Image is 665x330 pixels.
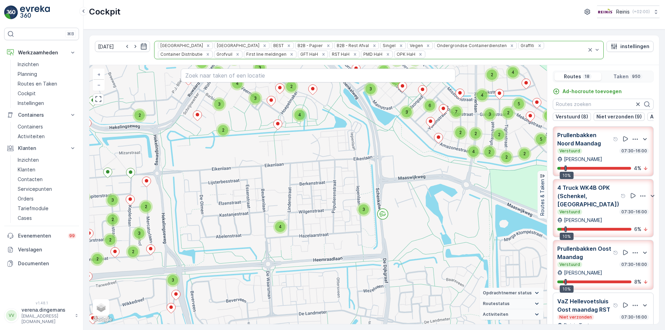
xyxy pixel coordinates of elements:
p: 07:30-16:00 [621,314,648,320]
div: help tooltippictogram [613,303,619,308]
div: Remove Vegen [424,43,432,48]
div: Remove Prullenbakken [204,43,212,48]
div: Remove BEST [285,43,293,48]
div: PMD HaH [361,51,383,57]
div: help tooltippictogram [613,136,619,142]
img: Reinis-Logo-Vrijstaand_Tekengebied-1-copy2_aBO4n7j.png [597,8,613,16]
p: Prullenbakken Noord Maandag [557,131,612,148]
a: Contacten [15,175,79,184]
div: OPK HaH [394,51,416,57]
div: [GEOGRAPHIC_DATA] [215,42,260,49]
div: 3 [248,91,262,105]
span: 3 [362,207,365,212]
p: Instellingen [18,100,44,107]
p: Containers [18,112,65,118]
button: VVverena.dingemans[EMAIL_ADDRESS][DOMAIN_NAME] [4,306,79,324]
span: 7 [455,109,458,114]
p: 99 [69,233,75,239]
span: 6 [428,103,431,108]
div: 2 [126,245,140,259]
span: 4 [382,68,385,73]
p: Contacten [18,176,43,183]
span: 2 [505,154,508,160]
div: 2 [284,80,298,93]
div: 4 [467,145,480,159]
span: 2 [222,127,224,133]
div: 2 [469,127,482,141]
p: Reinis [616,8,630,15]
a: Inzichten [15,155,79,165]
div: 10% [560,233,574,240]
span: 2 [290,84,293,89]
div: 4 [475,88,489,102]
a: Activiteiten [15,132,79,141]
div: 3 [166,273,180,287]
button: Reinis(+02:00) [597,6,659,18]
p: Niet verzonden (9) [596,113,642,120]
div: 2 [501,106,515,120]
p: Klanten [18,145,65,152]
span: 5 [540,136,542,142]
div: GFT HaH [298,51,319,57]
p: Verslagen [18,246,76,253]
p: Routes [564,73,581,80]
div: help tooltippictogram [613,250,619,256]
div: 7 [449,105,463,119]
div: VV [6,310,17,321]
p: 4 Truck WK4B OPK (Schenkel, [GEOGRAPHIC_DATA]) [557,184,619,208]
p: Routes & Taken [539,179,546,216]
p: 950 [631,74,641,79]
summary: Opdrachtnemer status [480,288,543,298]
p: Klanten [18,166,35,173]
div: 6 [423,99,437,113]
span: 2 [139,113,141,118]
div: 10% [560,172,574,179]
p: Planning [18,71,37,78]
div: Container Distributie [158,51,204,57]
a: Cases [15,213,79,223]
p: Activiteiten [18,133,45,140]
p: Prullenbakken Oost Maandag [557,244,612,261]
div: Remove OPK HaH [417,52,424,57]
div: 3 [106,193,119,207]
p: Orders [18,195,34,202]
span: 2 [112,217,114,222]
p: Cockpit [89,6,121,17]
span: 2 [96,256,99,261]
div: 2 [103,233,117,247]
div: Remove Huis aan Huis [261,43,268,48]
span: Routestatus [483,301,509,306]
span: 3 [254,96,257,101]
p: ( +02:00 ) [632,9,650,15]
span: 2 [132,249,134,254]
div: 2 [90,252,104,266]
span: 3 [488,112,491,117]
span: 3 [405,109,408,115]
div: 2 [453,126,467,140]
span: 3 [369,86,372,91]
p: Verstuurd [559,262,581,267]
span: 5 [518,101,520,106]
div: Remove Graffiti [536,43,543,48]
div: Remove Singel [397,43,405,48]
span: 4 [481,92,484,98]
span: 2 [507,110,509,115]
div: Remove First line meldingen [288,52,295,57]
a: Routes en Taken [15,79,79,89]
span: Opdrachtnemer status [483,290,532,296]
p: 8 % [634,278,641,285]
span: 2 [109,237,112,242]
div: 4 [406,67,420,81]
summary: Activiteiten [480,309,543,320]
div: 5 [512,97,526,111]
p: Ad-hocroute toevoegen [562,88,622,95]
span: Activiteiten [483,312,508,317]
a: Cockpit [15,89,79,98]
p: [PERSON_NAME] [564,269,602,276]
div: 2 [139,200,153,214]
div: 2 [499,150,513,164]
div: 4 [506,65,520,79]
div: Remove Container Distributie [204,52,212,57]
span: 2 [491,72,493,77]
a: Documenten [4,257,79,270]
